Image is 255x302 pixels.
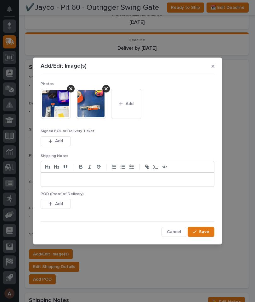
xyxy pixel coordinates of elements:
span: POD (Proof of Delivery) [41,192,84,196]
button: Cancel [161,227,186,237]
span: Signed BOL or Delivery Ticket [41,129,94,133]
p: Add/Edit Image(s) [41,63,87,70]
button: Add [111,89,141,119]
span: Photos [41,82,54,86]
button: Add [41,136,71,146]
button: Add [41,199,71,209]
span: Add [126,101,133,107]
span: Add [55,201,63,207]
button: Save [188,227,214,237]
span: Add [55,138,63,144]
span: Shipping Notes [41,154,68,158]
span: Cancel [167,229,181,235]
span: Save [199,229,209,235]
